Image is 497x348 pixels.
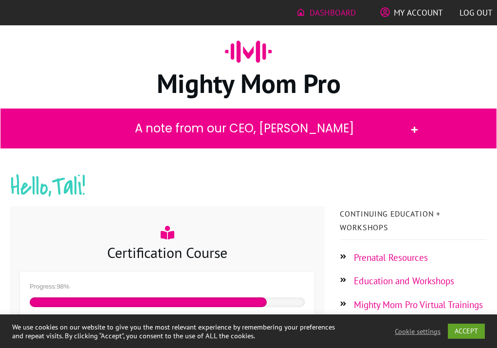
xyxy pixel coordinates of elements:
span: Tali [52,169,82,205]
h2: A note from our CEO, [PERSON_NAME] [83,119,406,138]
a: Prenatal Resources [354,252,428,263]
a: Cookie settings [395,327,441,336]
a: ACCEPT [448,324,485,339]
a: My Account [380,4,442,21]
p: Continuing Education + Workshops [340,207,487,234]
a: Dashboard [296,4,356,21]
a: Education and Workshops [354,275,454,287]
h1: Mighty Mom Pro [10,66,487,100]
span: Dashboard [310,4,356,21]
a: Log out [460,4,492,21]
div: Progress: [30,281,305,293]
h3: Certification Course [20,242,314,263]
img: ico-mighty-mom [225,28,272,75]
div: We use cookies on our website to give you the most relevant experience by remembering your prefer... [12,323,343,340]
h2: Hello, ! [10,169,487,217]
span: My Account [394,4,442,21]
a: Mighty Mom Pro Virtual Trainings [354,299,483,311]
span: 98% [57,283,70,290]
